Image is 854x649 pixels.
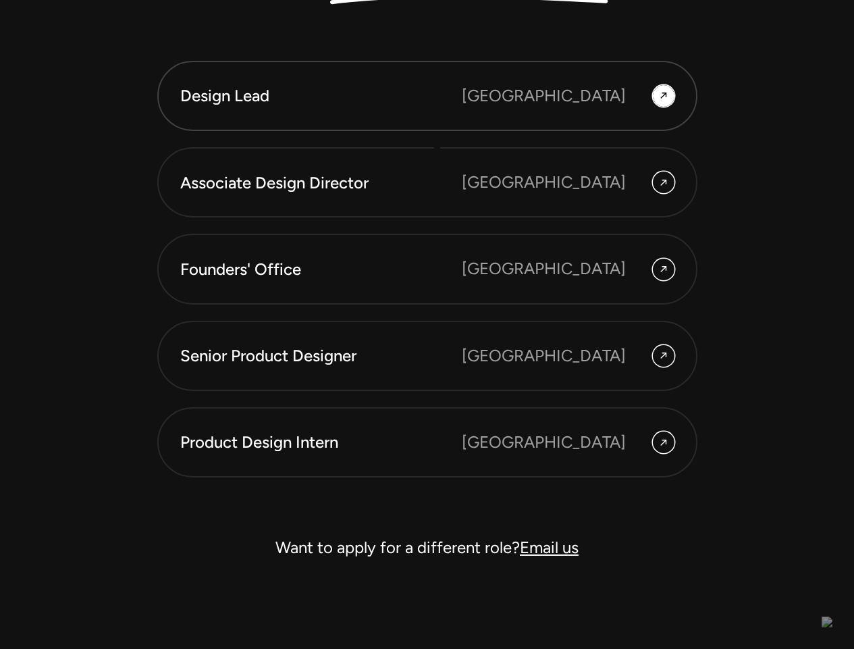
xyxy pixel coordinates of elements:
[462,257,626,281] div: [GEOGRAPHIC_DATA]
[180,84,462,107] div: Design Lead
[157,321,697,391] a: Senior Product Designer [GEOGRAPHIC_DATA]
[180,258,462,281] div: Founders' Office
[462,84,626,108] div: [GEOGRAPHIC_DATA]
[462,344,626,368] div: [GEOGRAPHIC_DATA]
[157,531,697,564] div: Want to apply for a different role?
[462,170,626,194] div: [GEOGRAPHIC_DATA]
[157,61,697,131] a: Design Lead [GEOGRAPHIC_DATA]
[157,234,697,304] a: Founders' Office [GEOGRAPHIC_DATA]
[157,407,697,477] a: Product Design Intern [GEOGRAPHIC_DATA]
[180,431,462,454] div: Product Design Intern
[520,538,579,557] a: Email us
[180,344,462,367] div: Senior Product Designer
[462,430,626,455] div: [GEOGRAPHIC_DATA]
[180,172,462,194] div: Associate Design Director
[157,147,697,217] a: Associate Design Director [GEOGRAPHIC_DATA]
